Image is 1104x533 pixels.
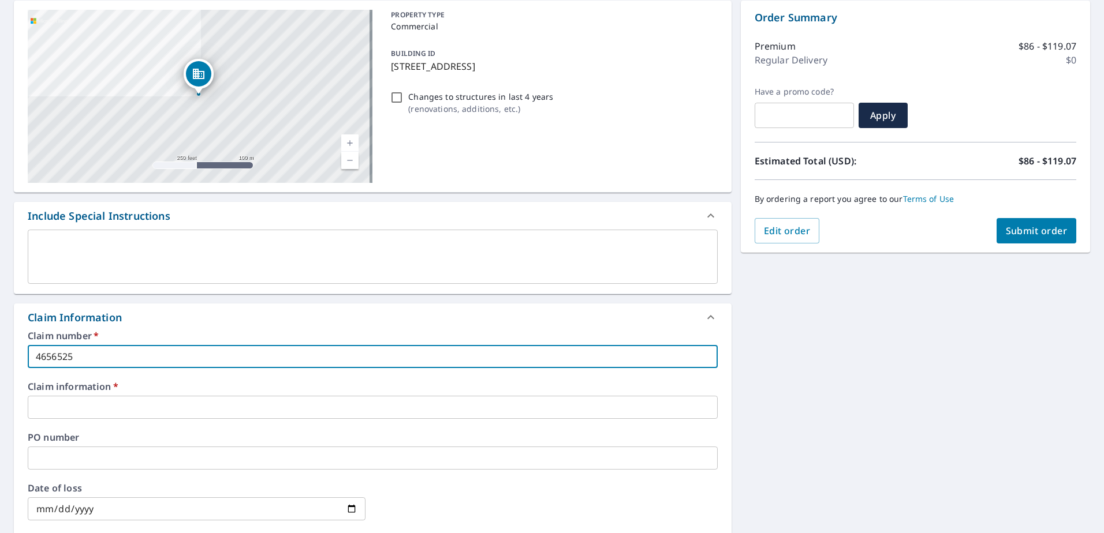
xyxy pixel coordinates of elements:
p: ( renovations, additions, etc. ) [408,103,553,115]
div: Claim Information [14,303,732,331]
div: Claim Information [28,310,122,325]
p: Premium [755,39,796,53]
a: Current Level 17, Zoom In [341,134,359,152]
p: BUILDING ID [391,48,435,58]
p: Changes to structures in last 4 years [408,91,553,103]
div: Dropped pin, building 1, Commercial property, 302 W Avenue U Temple, TX 76504 [184,59,214,95]
label: Claim number [28,331,718,340]
label: Have a promo code? [755,87,854,97]
div: Include Special Instructions [14,202,732,230]
p: Order Summary [755,10,1076,25]
span: Apply [868,109,898,122]
p: $86 - $119.07 [1019,154,1076,168]
button: Edit order [755,218,820,243]
label: Date of loss [28,483,365,493]
p: Commercial [391,20,713,32]
label: PO number [28,433,718,442]
p: Regular Delivery [755,53,827,67]
div: Include Special Instructions [28,208,170,224]
button: Submit order [997,218,1077,243]
p: PROPERTY TYPE [391,10,713,20]
a: Current Level 17, Zoom Out [341,152,359,169]
p: [STREET_ADDRESS] [391,59,713,73]
p: $0 [1066,53,1076,67]
label: Claim information [28,382,718,391]
p: $86 - $119.07 [1019,39,1076,53]
span: Edit order [764,224,811,237]
button: Apply [859,103,908,128]
a: Terms of Use [903,193,954,204]
span: Submit order [1006,224,1068,237]
p: By ordering a report you agree to our [755,194,1076,204]
p: Estimated Total (USD): [755,154,916,168]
